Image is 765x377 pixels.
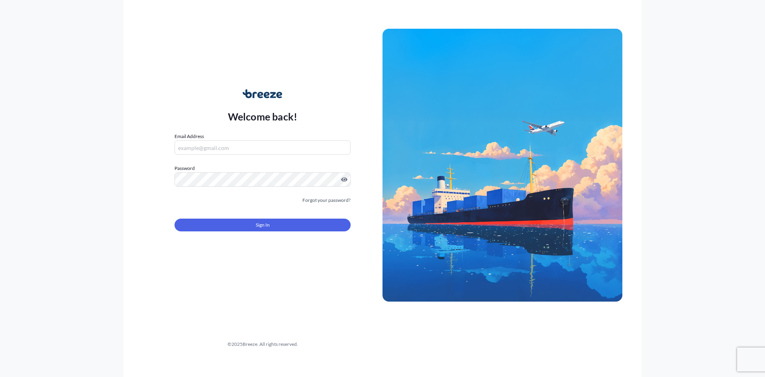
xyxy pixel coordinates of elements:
[341,176,347,183] button: Show password
[256,221,270,229] span: Sign In
[382,29,622,302] img: Ship illustration
[175,140,351,155] input: example@gmail.com
[143,340,382,348] div: © 2025 Breeze. All rights reserved.
[175,164,351,172] label: Password
[302,196,351,204] a: Forgot your password?
[175,219,351,231] button: Sign In
[175,132,204,140] label: Email Address
[228,110,298,123] p: Welcome back!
